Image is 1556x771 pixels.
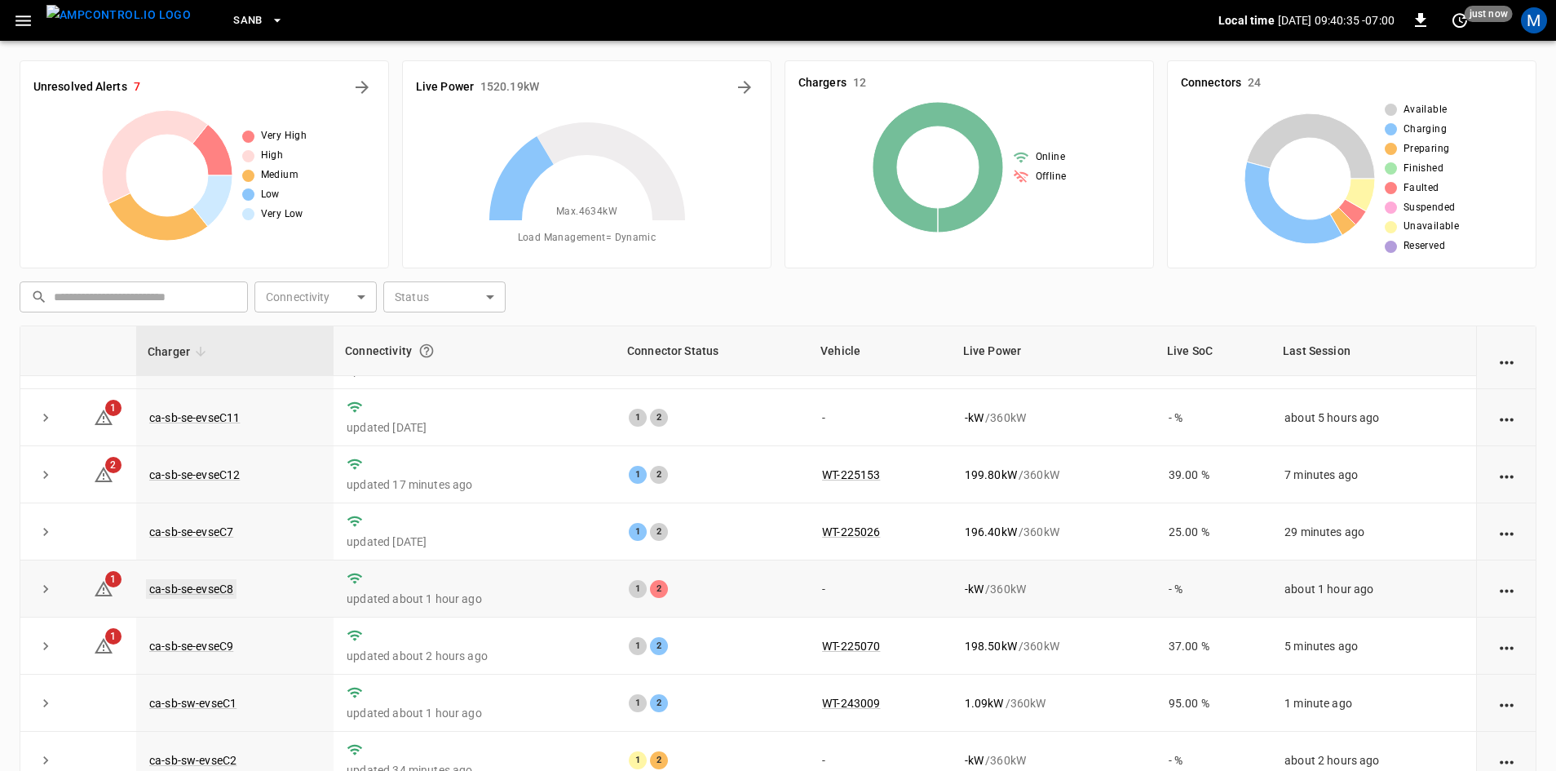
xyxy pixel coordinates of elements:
span: Preparing [1403,141,1450,157]
div: action cell options [1496,467,1517,483]
span: Max. 4634 kW [556,204,617,220]
a: 2 [94,467,113,481]
th: Action [1476,326,1536,376]
h6: 24 [1248,74,1261,92]
div: 1 [629,523,647,541]
span: Online [1036,149,1065,166]
span: 1 [105,571,122,587]
a: 1 [94,582,113,595]
p: updated [DATE] [347,419,603,436]
span: Low [261,187,280,203]
span: Suspended [1403,200,1456,216]
a: ca-sb-se-evseC7 [149,525,233,538]
button: Energy Overview [732,74,758,100]
h6: Connectors [1181,74,1241,92]
div: 1 [629,409,647,427]
span: Medium [261,167,298,184]
p: updated about 1 hour ago [347,591,603,607]
a: WT-225026 [822,525,880,538]
p: updated [DATE] [347,534,603,550]
span: Offline [1036,169,1067,185]
div: / 360 kW [965,752,1143,769]
div: / 360 kW [965,410,1143,426]
div: Connectivity [345,336,604,366]
p: updated about 1 hour ago [347,705,603,721]
td: 5 minutes ago [1271,618,1476,675]
span: Reserved [1403,238,1445,255]
h6: Live Power [416,78,474,96]
div: action cell options [1496,352,1517,369]
button: expand row [33,520,58,544]
div: action cell options [1496,410,1517,426]
div: action cell options [1496,752,1517,769]
a: 1 [94,639,113,652]
p: 1.09 kW [965,695,1004,711]
td: - % [1156,561,1271,618]
div: 2 [650,637,668,655]
th: Vehicle [809,326,952,376]
th: Last Session [1271,326,1476,376]
p: 199.80 kW [965,467,1017,483]
td: 39.00 % [1156,446,1271,503]
td: 29 minutes ago [1271,503,1476,561]
span: Available [1403,102,1448,118]
p: Local time [1218,12,1275,29]
span: Finished [1403,161,1443,177]
span: Very High [261,128,307,144]
span: 1 [105,400,122,416]
th: Live SoC [1156,326,1271,376]
p: - kW [965,410,984,426]
td: about 5 hours ago [1271,389,1476,446]
td: - [809,561,952,618]
p: 198.50 kW [965,638,1017,654]
td: - [809,389,952,446]
p: 196.40 kW [965,524,1017,540]
a: WT-225070 [822,640,880,653]
div: / 360 kW [965,524,1143,540]
div: 2 [650,523,668,541]
td: 25.00 % [1156,503,1271,561]
div: 2 [650,580,668,598]
span: Charging [1403,122,1447,138]
div: action cell options [1496,695,1517,711]
div: 2 [650,466,668,484]
img: ampcontrol.io logo [46,5,191,25]
th: Live Power [952,326,1156,376]
button: Connection between the charger and our software. [412,336,441,366]
td: about 1 hour ago [1271,561,1476,618]
div: action cell options [1496,581,1517,597]
a: ca-sb-se-evseC9 [149,640,233,653]
button: expand row [33,405,58,430]
div: / 360 kW [965,581,1143,597]
div: / 360 kW [965,638,1143,654]
h6: Unresolved Alerts [33,78,127,96]
div: 1 [629,580,647,598]
p: updated about 2 hours ago [347,648,603,664]
th: Connector Status [616,326,809,376]
a: WT-225153 [822,468,880,481]
span: 1 [105,628,122,645]
a: ca-sb-se-evseC12 [149,468,240,481]
span: just now [1465,6,1513,22]
div: 2 [650,409,668,427]
span: 2 [105,457,122,473]
div: 2 [650,694,668,712]
div: profile-icon [1521,7,1547,33]
div: action cell options [1496,524,1517,540]
div: / 360 kW [965,695,1143,711]
div: 1 [629,466,647,484]
span: Faulted [1403,180,1439,197]
button: SanB [227,5,290,37]
p: - kW [965,752,984,769]
button: expand row [33,577,58,601]
div: 1 [629,637,647,655]
td: 1 minute ago [1271,675,1476,732]
a: 1 [94,410,113,423]
button: expand row [33,463,58,487]
td: 95.00 % [1156,675,1271,732]
p: [DATE] 09:40:35 -07:00 [1278,12,1395,29]
p: updated 17 minutes ago [347,476,603,493]
div: 2 [650,751,668,769]
span: Load Management = Dynamic [518,230,656,246]
span: Unavailable [1403,219,1459,235]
